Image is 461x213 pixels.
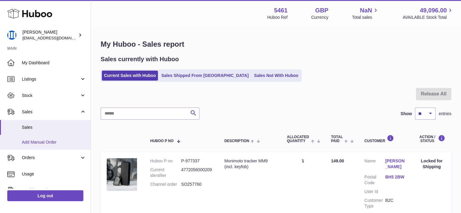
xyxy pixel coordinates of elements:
[352,6,379,20] a: NaN Total sales
[331,158,344,163] span: 149.00
[150,139,173,143] span: Huboo P no
[150,158,181,164] dt: Huboo P no
[364,174,385,186] dt: Postal Code
[22,60,86,66] span: My Dashboard
[22,155,80,161] span: Orders
[150,167,181,178] dt: Current identifier
[102,71,158,81] a: Current Sales with Huboo
[331,135,343,143] span: Total paid
[274,6,288,15] strong: 5461
[401,111,412,117] label: Show
[364,158,385,171] dt: Name
[159,71,251,81] a: Sales Shipped From [GEOGRAPHIC_DATA]
[22,188,80,193] span: Invoicing and Payments
[360,6,372,15] span: NaN
[252,71,300,81] a: Sales Not With Huboo
[311,15,329,20] div: Currency
[403,15,454,20] span: AVAILABLE Stock Total
[181,158,212,164] dd: P-977337
[364,198,385,209] dt: Customer Type
[22,35,89,40] span: [EMAIL_ADDRESS][DOMAIN_NAME]
[224,139,249,143] span: Description
[22,93,80,98] span: Stock
[22,109,80,115] span: Sales
[385,174,406,180] a: BH5 2BW
[267,15,288,20] div: Huboo Ref
[420,6,447,15] span: 49,096.00
[22,139,86,145] span: Add Manual Order
[22,76,80,82] span: Listings
[403,6,454,20] a: 49,096.00 AVAILABLE Stock Total
[101,55,179,63] h2: Sales currently with Huboo
[418,135,445,143] div: Action / Status
[418,158,445,170] div: Locked for Shipping
[107,158,137,191] img: 1712818038.jpg
[101,39,451,49] h1: My Huboo - Sales report
[364,189,385,195] dt: User Id
[385,158,406,170] a: [PERSON_NAME]
[22,29,77,41] div: [PERSON_NAME]
[385,198,406,209] dd: B2C
[287,135,309,143] span: ALLOCATED Quantity
[224,158,275,170] div: Monimoto tracker MM9 (incl. keyfob)
[7,190,83,201] a: Log out
[7,31,16,40] img: oksana@monimoto.com
[181,167,212,178] dd: 4772056000209
[439,111,451,117] span: entries
[181,181,212,187] dd: SO257760
[352,15,379,20] span: Total sales
[364,135,406,143] div: Customer
[22,125,86,130] span: Sales
[315,6,328,15] strong: GBP
[22,171,86,177] span: Usage
[150,181,181,187] dt: Channel order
